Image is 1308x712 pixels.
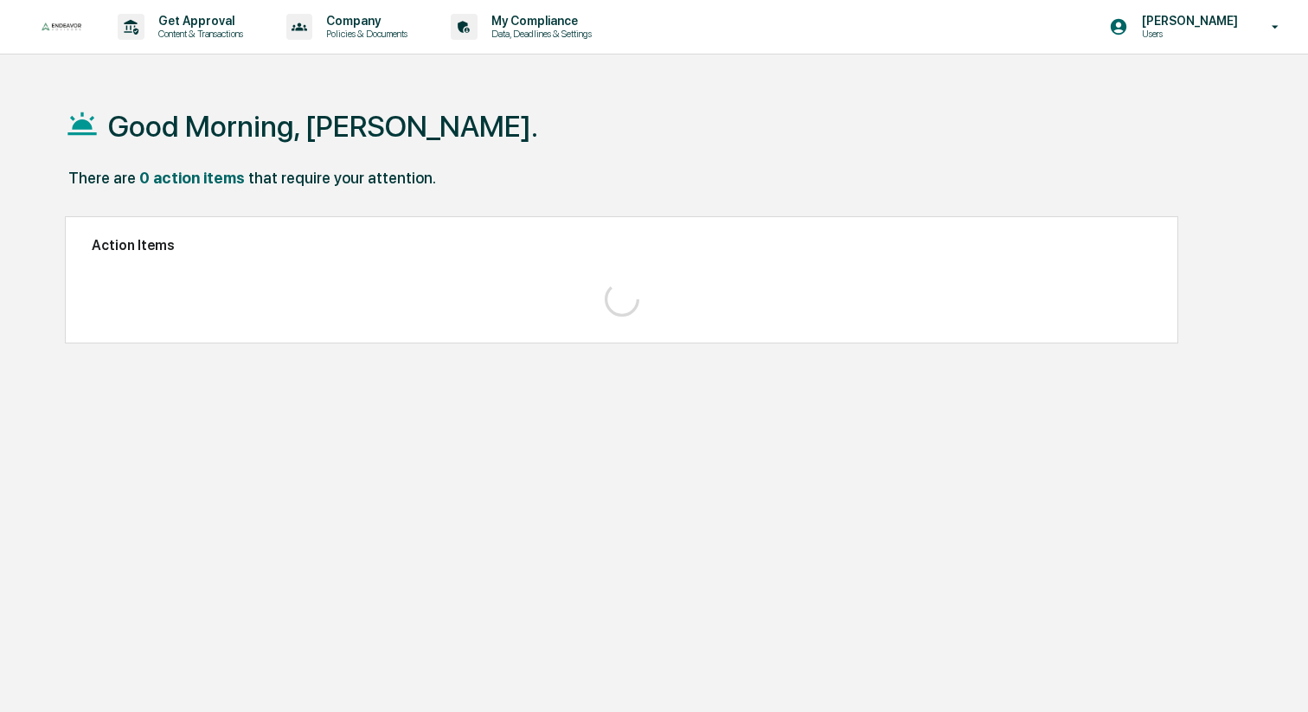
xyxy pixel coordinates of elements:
p: Policies & Documents [312,28,416,40]
p: Users [1128,28,1247,40]
p: Get Approval [144,14,252,28]
img: logo [42,22,83,30]
div: 0 action items [139,169,245,187]
div: that require your attention. [248,169,436,187]
p: Content & Transactions [144,28,252,40]
p: My Compliance [478,14,600,28]
h1: Good Morning, [PERSON_NAME]. [108,109,538,144]
p: [PERSON_NAME] [1128,14,1247,28]
p: Company [312,14,416,28]
h2: Action Items [92,237,1151,253]
div: There are [68,169,136,187]
p: Data, Deadlines & Settings [478,28,600,40]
